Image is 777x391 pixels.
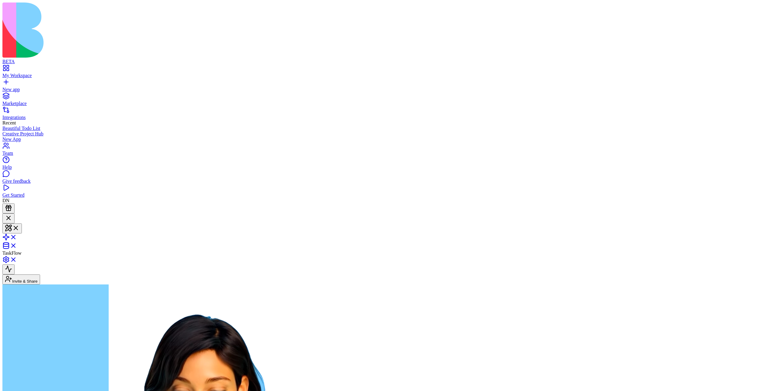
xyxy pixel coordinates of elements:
img: logo [2,2,246,58]
a: Integrations [2,109,775,120]
div: Marketplace [2,101,775,106]
a: Creative Project Hub [2,131,775,137]
span: TaskFlow [2,250,22,256]
span: Recent [2,120,16,125]
div: BETA [2,59,775,64]
div: Get Started [2,192,775,198]
div: Team [2,151,775,156]
a: Get Started [2,187,775,198]
a: New app [2,81,775,92]
div: Give feedback [2,178,775,184]
a: BETA [2,53,775,64]
a: New App [2,137,775,142]
a: Marketplace [2,95,775,106]
div: My Workspace [2,73,775,78]
div: New app [2,87,775,92]
div: Integrations [2,115,775,120]
span: DN [2,198,9,203]
a: Help [2,159,775,170]
div: Help [2,165,775,170]
a: My Workspace [2,67,775,78]
a: Beautiful Todo List [2,126,775,131]
button: Invite & Share [2,274,40,284]
a: Give feedback [2,173,775,184]
a: Team [2,145,775,156]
